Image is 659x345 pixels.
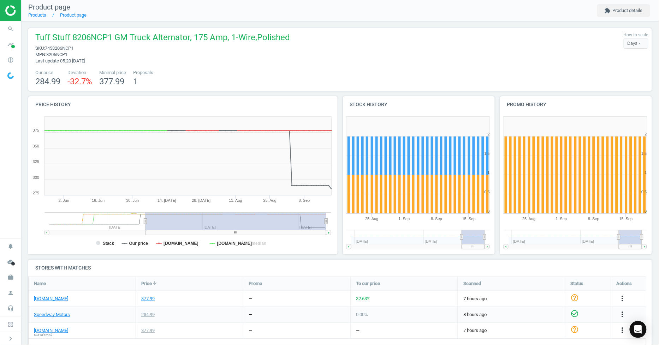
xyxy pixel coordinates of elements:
div: Days [624,38,648,49]
span: Name [34,280,46,287]
text: 0 [645,209,647,213]
text: 350 [33,144,39,148]
a: [DOMAIN_NAME] [34,296,68,302]
text: 325 [33,159,39,164]
h4: Stock history [343,96,495,113]
span: Proposals [133,69,153,76]
tspan: 14. [DATE] [158,198,176,202]
span: Last update 05:20 [DATE] [35,58,85,63]
i: pie_chart_outlined [4,53,17,67]
i: help_outline [571,325,579,334]
i: timeline [4,38,17,51]
button: extensionProduct details [597,4,650,17]
tspan: [DOMAIN_NAME] [217,241,252,246]
i: notifications [4,240,17,253]
button: more_vert [618,310,627,319]
tspan: 2. Jun [59,198,69,202]
tspan: [DOMAIN_NAME] [164,241,198,246]
text: 0.5 [641,190,647,194]
span: 7 hours ago [463,296,560,302]
div: 284.99 [141,311,155,318]
i: headset_mic [4,302,17,315]
text: 0 [487,209,489,213]
tspan: 25. Aug [365,217,378,221]
span: Our price [35,69,60,76]
button: more_vert [618,326,627,335]
tspan: Stack [103,241,114,246]
i: person [4,286,17,299]
label: How to scale [624,32,648,38]
tspan: 28. [DATE] [192,198,210,202]
img: ajHJNr6hYgQAAAAASUVORK5CYII= [5,5,55,16]
tspan: median [251,241,266,246]
tspan: 15. Sep [619,217,633,221]
tspan: 16. Jun [92,198,105,202]
span: 8 hours ago [463,311,560,318]
i: arrow_downward [152,280,158,286]
i: cloud_done [4,255,17,268]
text: 1 [645,170,647,175]
span: Minimal price [99,69,126,76]
tspan: 8. Sep [588,217,599,221]
i: work [4,271,17,284]
span: 8206NCP1 [46,52,67,57]
span: 284.99 [35,77,60,86]
text: 0.5 [484,190,489,194]
tspan: 1. Sep [398,217,410,221]
div: Open Intercom Messenger [630,321,647,338]
h4: Stores with matches [28,260,652,276]
span: -32.7 % [67,77,92,86]
text: 2 [487,132,489,136]
span: Tuff Stuff 8206NCP1 GM Truck Alternator, 175 Amp, 1-Wire,Polished [35,32,290,45]
span: Product page [28,3,70,11]
span: Scanned [463,280,481,287]
i: more_vert [618,294,627,303]
i: help_outline [571,293,579,302]
button: more_vert [618,294,627,303]
span: sku : [35,46,45,51]
img: wGWNvw8QSZomAAAAABJRU5ErkJggg== [7,72,14,79]
a: [DOMAIN_NAME] [34,327,68,334]
span: Deviation [67,69,92,76]
span: 7458206NCP1 [45,46,73,51]
i: chevron_right [6,334,15,343]
tspan: 8. Sep [299,198,310,202]
text: 275 [33,191,39,195]
tspan: 11. Aug [229,198,242,202]
tspan: 25. Aug [522,217,535,221]
span: Status [571,280,584,287]
div: 377.99 [141,296,155,302]
text: 1.5 [484,151,489,156]
div: 377.99 [141,327,155,334]
span: 7 hours ago [463,327,560,334]
span: 1 [133,77,138,86]
tspan: 1. Sep [556,217,567,221]
i: check_circle_outline [571,309,579,318]
tspan: 25. Aug [263,198,277,202]
i: extension [605,7,611,14]
h4: Promo history [500,96,652,113]
a: Products [28,12,46,18]
span: Out of stock [34,333,52,338]
span: Actions [617,280,632,287]
div: — [356,327,360,334]
tspan: Our price [129,241,148,246]
a: Product page [60,12,87,18]
tspan: 8. Sep [431,217,442,221]
span: Price [141,280,152,287]
text: 2 [645,132,647,136]
tspan: 30. Jun [126,198,139,202]
div: — [249,296,252,302]
tspan: 15. Sep [462,217,476,221]
span: 32.63 % [356,296,370,301]
div: — [249,311,252,318]
span: 0.00 % [356,312,368,317]
h4: Price history [28,96,338,113]
i: search [4,22,17,36]
a: Speedway Motors [34,311,70,318]
text: 375 [33,128,39,132]
button: chevron_right [2,334,19,343]
div: — [249,327,252,334]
